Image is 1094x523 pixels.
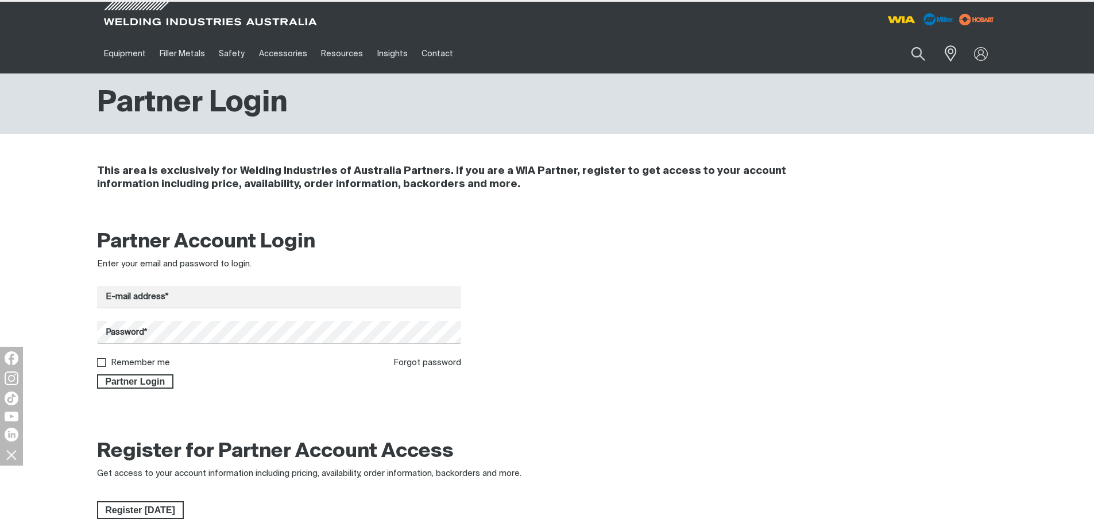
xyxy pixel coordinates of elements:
[97,258,462,271] div: Enter your email and password to login.
[97,34,153,73] a: Equipment
[956,11,998,28] img: miller
[153,34,212,73] a: Filler Metals
[212,34,252,73] a: Safety
[5,412,18,421] img: YouTube
[5,392,18,405] img: TikTok
[97,230,462,255] h2: Partner Account Login
[5,371,18,385] img: Instagram
[97,501,184,520] a: Register Today
[370,34,414,73] a: Insights
[97,439,454,464] h2: Register for Partner Account Access
[97,34,772,73] nav: Main
[97,85,288,122] h1: Partner Login
[899,40,938,67] button: Search products
[393,358,461,367] a: Forgot password
[5,351,18,365] img: Facebook
[97,469,521,478] span: Get access to your account information including pricing, availability, order information, backor...
[5,428,18,441] img: LinkedIn
[98,374,173,389] span: Partner Login
[97,165,844,191] h4: This area is exclusively for Welding Industries of Australia Partners. If you are a WIA Partner, ...
[884,40,937,67] input: Product name or item number...
[97,374,174,389] button: Partner Login
[2,445,21,464] img: hide socials
[415,34,460,73] a: Contact
[111,358,170,367] label: Remember me
[252,34,314,73] a: Accessories
[98,501,183,520] span: Register [DATE]
[314,34,370,73] a: Resources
